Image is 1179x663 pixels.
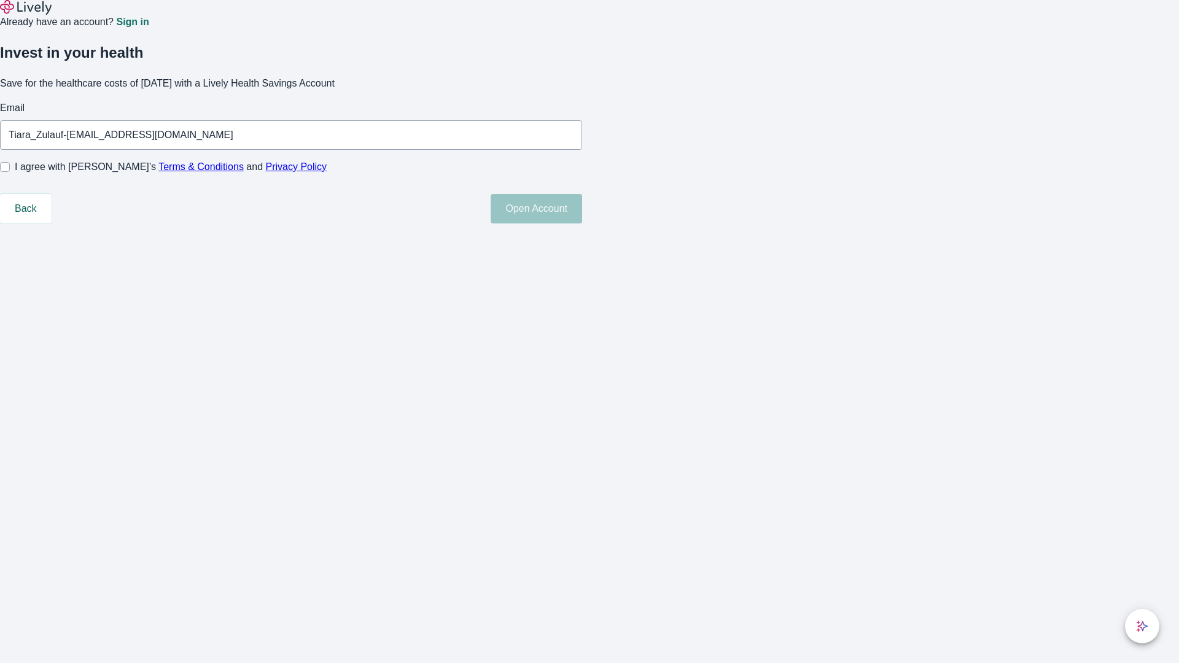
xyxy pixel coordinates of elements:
[1136,620,1148,632] svg: Lively AI Assistant
[158,161,244,172] a: Terms & Conditions
[1125,609,1159,643] button: chat
[15,160,327,174] span: I agree with [PERSON_NAME]’s and
[266,161,327,172] a: Privacy Policy
[116,17,149,27] a: Sign in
